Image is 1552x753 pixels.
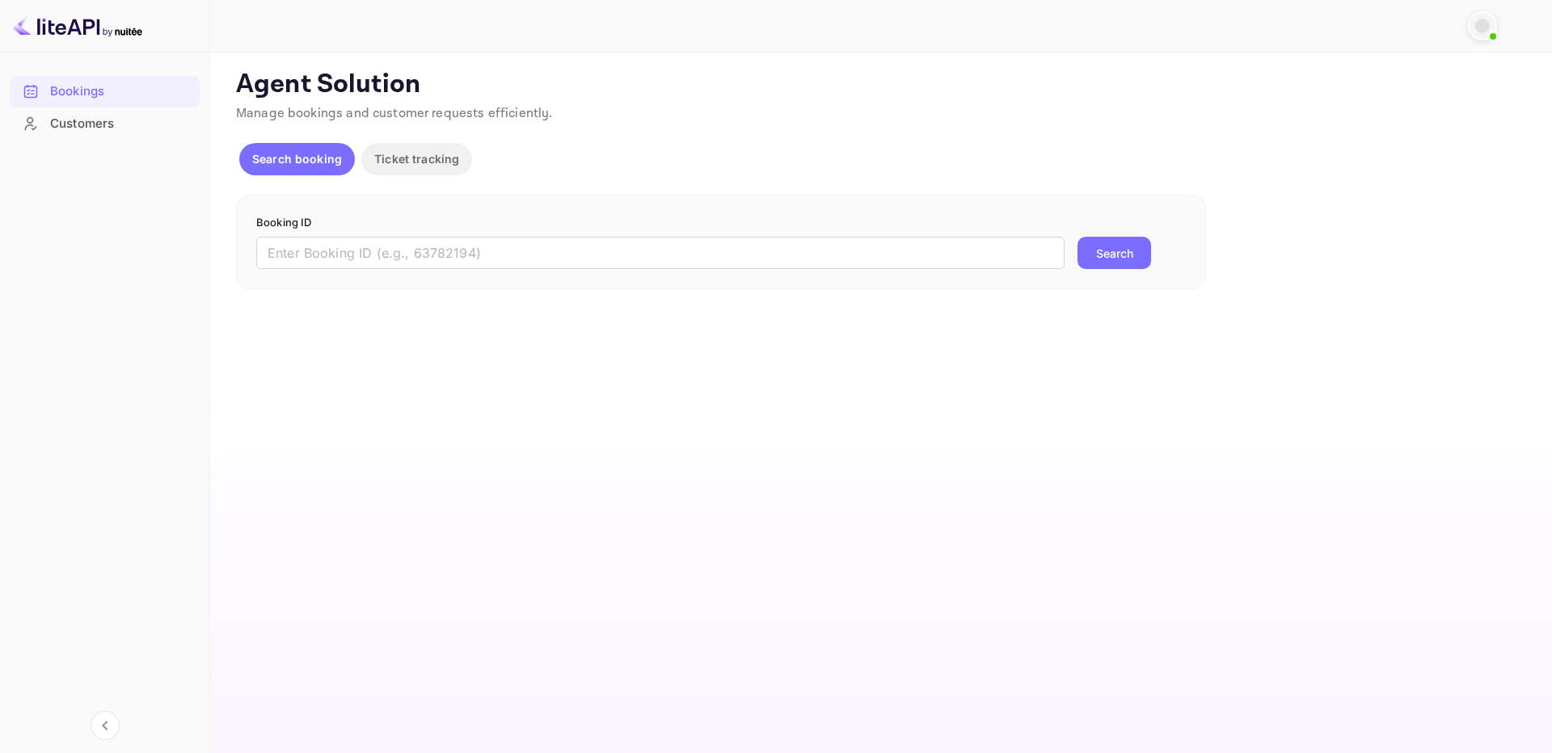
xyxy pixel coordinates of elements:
[50,82,192,101] div: Bookings
[10,108,200,140] div: Customers
[10,76,200,107] div: Bookings
[91,711,120,740] button: Collapse navigation
[374,150,459,167] p: Ticket tracking
[236,105,553,122] span: Manage bookings and customer requests efficiently.
[13,13,142,39] img: LiteAPI logo
[50,115,192,133] div: Customers
[256,237,1065,269] input: Enter Booking ID (e.g., 63782194)
[1078,237,1151,269] button: Search
[236,69,1523,101] p: Agent Solution
[10,76,200,106] a: Bookings
[252,150,342,167] p: Search booking
[256,215,1186,231] p: Booking ID
[10,108,200,138] a: Customers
